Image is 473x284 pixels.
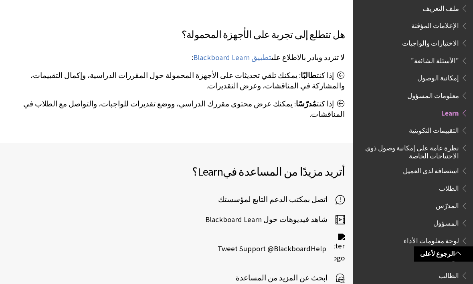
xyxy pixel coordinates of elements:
[404,234,459,245] span: لوحة معلومات الأداء
[8,70,345,91] p: إذا كنت : يمكنك تلقي تحديثات على الأجهزة المحمولة حول المقررات الدراسية، وإكمال التقييمات، والمشا...
[402,36,459,47] span: الاختبارات والواجبات
[296,99,317,108] span: مُدرّسًا
[8,163,345,180] h2: أتريد مزيدًا من المساعدة في ؟
[428,252,459,262] span: SafeAssign
[403,164,459,175] span: استضافة لدى العميل
[439,269,459,280] span: الطالب
[8,52,345,63] p: لا تتردد وبادر بالاطلاع على :
[441,106,459,117] span: Learn
[236,272,336,284] span: ابحث عن المزيد من المساعدة
[218,234,345,264] a: Twitter logo Tweet Support @BlackboardHelp
[193,53,271,62] a: تطبيق Blackboard Learn
[205,214,345,226] a: شاهد فيديوهات حول Blackboard Learn
[436,199,459,210] span: المدرّس
[236,272,345,284] a: ابحث عن المزيد من المساعدة
[411,54,459,65] span: "الأسئلة الشائعة"
[409,124,459,134] span: التقييمات التكوينية
[362,141,459,160] span: نظرة عامة على إمكانية وصول ذوي الاحتياجات الخاصة
[417,71,459,82] span: إمكانية الوصول
[358,106,468,248] nav: Book outline for Blackboard Learn Help
[218,194,345,206] a: اتصل بمكتب الدعم التابع لمؤسستك
[422,2,459,12] span: ملف التعريف
[407,89,459,100] span: معلومات المسؤول
[8,99,345,120] p: إذا كنت : يمكنك عرض محتوى مقررك الدراسي، ووضع تقديرات للواجبات، والتواصل مع الطلاب في المناقشات.
[414,246,473,261] a: الرجوع لأعلى
[334,234,345,264] img: Twitter logo
[433,216,459,227] span: المسؤول
[218,243,334,255] span: Tweet Support @BlackboardHelp
[439,182,459,192] span: الطلاب
[411,19,459,30] span: الإعلامات المؤقتة
[218,194,336,206] span: اتصل بمكتب الدعم التابع لمؤسستك
[205,214,336,226] span: شاهد فيديوهات حول Blackboard Learn
[198,164,223,179] span: Learn
[8,27,345,42] h3: هل تتطلع إلى تجربة على الأجهزة المحمولة؟
[301,71,317,80] span: طالبًا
